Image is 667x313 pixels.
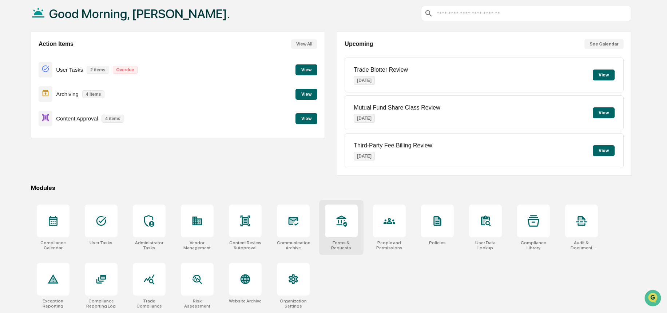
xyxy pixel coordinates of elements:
[15,92,47,99] span: Preclearance
[87,66,109,74] p: 2 items
[85,298,118,309] div: Compliance Reporting Log
[7,56,20,69] img: 1746055101610-c473b297-6a78-478c-a979-82029cc54cd1
[373,240,406,250] div: People and Permissions
[60,92,90,99] span: Attestations
[593,70,615,80] button: View
[593,107,615,118] button: View
[133,298,166,309] div: Trade Compliance
[53,92,59,98] div: 🗄️
[7,106,13,112] div: 🔎
[37,298,70,309] div: Exception Reporting
[354,114,375,123] p: [DATE]
[56,115,98,122] p: Content Approval
[102,115,124,123] p: 4 items
[345,41,373,47] h2: Upcoming
[354,104,440,111] p: Mutual Fund Share Class Review
[295,113,317,124] button: View
[25,56,119,63] div: Start new chat
[295,89,317,100] button: View
[229,240,262,250] div: Content Review & Approval
[15,106,46,113] span: Data Lookup
[4,103,49,116] a: 🔎Data Lookup
[277,240,310,250] div: Communications Archive
[517,240,550,250] div: Compliance Library
[39,41,74,47] h2: Action Items
[49,7,230,21] h1: Good Morning, [PERSON_NAME].
[133,240,166,250] div: Administrator Tasks
[181,240,214,250] div: Vendor Management
[113,66,138,74] p: Overdue
[4,89,50,102] a: 🖐️Preclearance
[565,240,598,250] div: Audit & Document Logs
[354,76,375,85] p: [DATE]
[90,240,112,245] div: User Tasks
[37,240,70,250] div: Compliance Calendar
[325,240,358,250] div: Forms & Requests
[469,240,502,250] div: User Data Lookup
[354,67,408,73] p: Trade Blotter Review
[354,142,432,149] p: Third-Party Fee Billing Review
[277,298,310,309] div: Organization Settings
[584,39,624,49] button: See Calendar
[7,92,13,98] div: 🖐️
[295,64,317,75] button: View
[229,298,262,304] div: Website Archive
[295,115,317,122] a: View
[429,240,446,245] div: Policies
[295,90,317,97] a: View
[593,145,615,156] button: View
[25,63,92,69] div: We're available if you need us!
[82,90,104,98] p: 4 items
[51,123,88,129] a: Powered byPylon
[50,89,93,102] a: 🗄️Attestations
[7,15,132,27] p: How can we help?
[31,185,631,191] div: Modules
[124,58,132,67] button: Start new chat
[56,67,83,73] p: User Tasks
[295,66,317,73] a: View
[291,39,317,49] button: View All
[56,91,79,97] p: Archiving
[181,298,214,309] div: Risk Assessment
[354,152,375,161] p: [DATE]
[644,289,663,309] iframe: Open customer support
[72,123,88,129] span: Pylon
